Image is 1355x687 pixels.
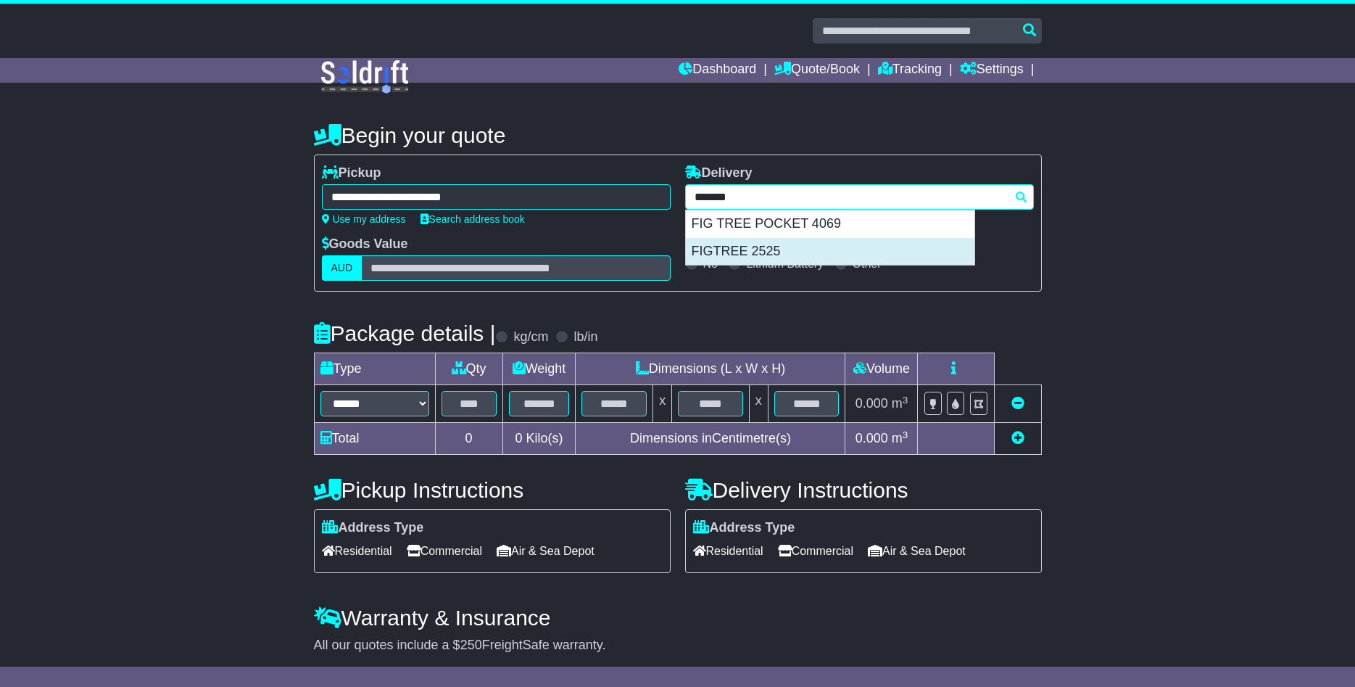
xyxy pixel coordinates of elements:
span: 0.000 [855,431,888,445]
h4: Package details | [314,321,496,345]
span: Air & Sea Depot [497,540,594,562]
h4: Begin your quote [314,123,1042,147]
td: x [653,385,672,423]
td: Type [314,353,435,385]
label: lb/in [573,329,597,345]
a: Tracking [878,58,942,83]
span: Commercial [778,540,853,562]
div: FIG TREE POCKET 4069 [686,210,974,238]
td: Weight [502,353,576,385]
td: Dimensions in Centimetre(s) [576,423,845,455]
a: Quote/Book [774,58,860,83]
h4: Warranty & Insurance [314,606,1042,630]
span: Air & Sea Depot [868,540,966,562]
label: Address Type [322,520,424,536]
a: Settings [960,58,1024,83]
div: All our quotes include a $ FreightSafe warranty. [314,638,1042,654]
a: Search address book [420,213,525,225]
div: FIGTREE 2525 [686,238,974,266]
sup: 3 [903,395,908,406]
td: Qty [435,353,502,385]
h4: Pickup Instructions [314,478,671,502]
label: AUD [322,255,362,281]
a: Add new item [1011,431,1024,445]
label: Goods Value [322,236,408,252]
span: m [892,431,908,445]
label: Pickup [322,165,381,181]
td: Dimensions (L x W x H) [576,353,845,385]
span: Residential [693,540,763,562]
label: Address Type [693,520,795,536]
span: 250 [460,638,482,652]
label: kg/cm [513,329,548,345]
span: m [892,396,908,411]
td: Total [314,423,435,455]
label: Delivery [685,165,753,181]
a: Dashboard [679,58,756,83]
td: 0 [435,423,502,455]
td: Kilo(s) [502,423,576,455]
td: Volume [845,353,918,385]
h4: Delivery Instructions [685,478,1042,502]
span: 0.000 [855,396,888,411]
a: Remove this item [1011,396,1024,411]
span: Residential [322,540,392,562]
span: Commercial [407,540,482,562]
span: 0 [515,431,522,445]
typeahead: Please provide city [685,184,1034,210]
a: Use my address [322,213,406,225]
sup: 3 [903,429,908,440]
td: x [749,385,768,423]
